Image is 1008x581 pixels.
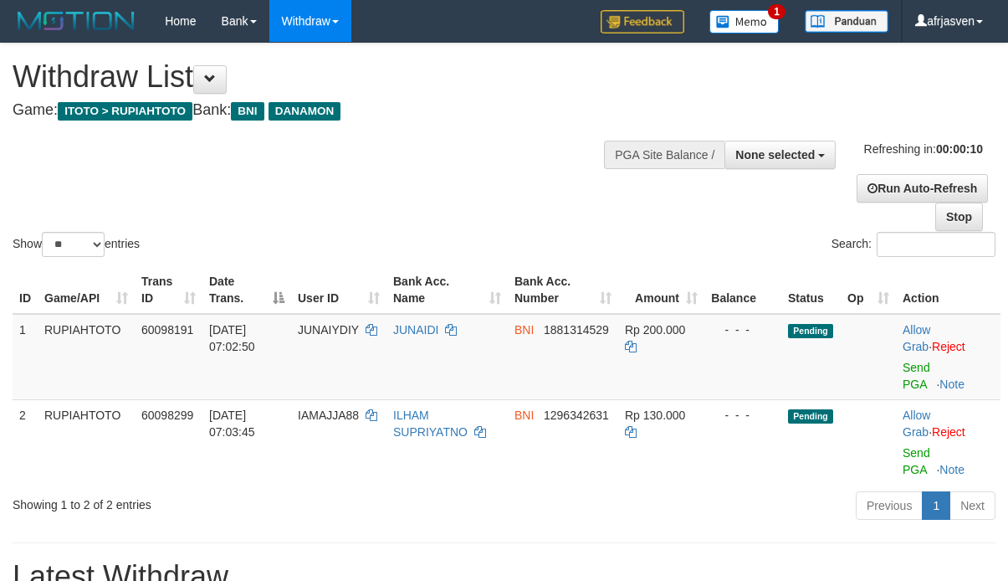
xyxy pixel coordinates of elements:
[13,266,38,314] th: ID
[13,232,140,257] label: Show entries
[209,323,255,353] span: [DATE] 07:02:50
[544,409,609,422] span: Copy 1296342631 to clipboard
[13,399,38,485] td: 2
[13,102,655,119] h4: Game: Bank:
[618,266,704,314] th: Amount: activate to sort column ascending
[514,409,534,422] span: BNI
[788,409,833,424] span: Pending
[625,409,685,422] span: Rp 130.000
[831,232,995,257] label: Search:
[939,463,965,476] a: Note
[932,425,965,439] a: Reject
[393,409,468,439] a: ILHAM SUPRIYATNO
[202,266,291,314] th: Date Trans.: activate to sort column descending
[601,10,684,33] img: Feedback.jpg
[135,266,202,314] th: Trans ID: activate to sort column ascending
[856,491,923,520] a: Previous
[903,446,930,476] a: Send PGA
[291,266,386,314] th: User ID: activate to sort column ascending
[625,323,685,337] span: Rp 200.000
[704,266,781,314] th: Balance
[877,232,995,257] input: Search:
[38,399,135,485] td: RUPIAHTOTO
[896,314,1000,400] td: ·
[781,266,841,314] th: Status
[711,407,775,424] div: - - -
[38,266,135,314] th: Game/API: activate to sort column ascending
[13,60,655,94] h1: Withdraw List
[508,266,618,314] th: Bank Acc. Number: activate to sort column ascending
[141,409,193,422] span: 60098299
[935,203,983,231] a: Stop
[544,323,609,337] span: Copy 1881314529 to clipboard
[768,4,785,19] span: 1
[393,323,438,337] a: JUNAIDI
[298,323,359,337] span: JUNAIYDIY
[805,10,888,33] img: panduan.png
[903,323,930,353] a: Allow Grab
[949,491,995,520] a: Next
[896,399,1000,485] td: ·
[724,141,836,169] button: None selected
[514,323,534,337] span: BNI
[903,361,930,391] a: Send PGA
[735,148,815,162] span: None selected
[42,232,105,257] select: Showentries
[58,102,192,121] span: ITOTO > RUPIAHTOTO
[903,409,930,439] a: Allow Grab
[903,409,932,439] span: ·
[38,314,135,400] td: RUPIAHTOTO
[711,321,775,338] div: - - -
[788,324,833,338] span: Pending
[864,142,983,156] span: Refreshing in:
[13,314,38,400] td: 1
[386,266,508,314] th: Bank Acc. Name: activate to sort column ascending
[269,102,341,121] span: DANAMON
[13,490,407,513] div: Showing 1 to 2 of 2 entries
[13,8,140,33] img: MOTION_logo.png
[604,141,724,169] div: PGA Site Balance /
[709,10,780,33] img: Button%20Memo.svg
[209,409,255,439] span: [DATE] 07:03:45
[903,323,932,353] span: ·
[841,266,896,314] th: Op: activate to sort column ascending
[298,409,359,422] span: IAMAJJA88
[922,491,950,520] a: 1
[939,378,965,391] a: Note
[936,142,983,156] strong: 00:00:10
[231,102,264,121] span: BNI
[932,340,965,353] a: Reject
[141,323,193,337] span: 60098191
[896,266,1000,314] th: Action
[857,174,988,203] a: Run Auto-Refresh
